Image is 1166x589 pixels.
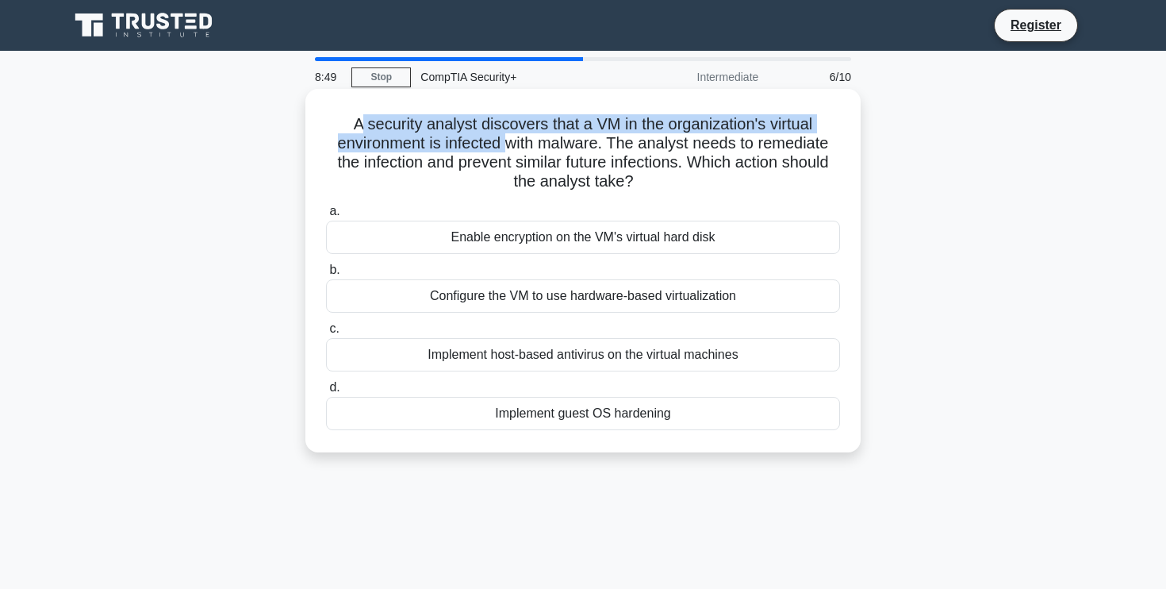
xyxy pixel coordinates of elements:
[329,263,339,276] span: b.
[351,67,411,87] a: Stop
[329,380,339,394] span: d.
[324,114,842,192] h5: A security analyst discovers that a VM in the organization's virtual environment is infected with...
[629,61,768,93] div: Intermediate
[326,221,840,254] div: Enable encryption on the VM's virtual hard disk
[411,61,629,93] div: CompTIA Security+
[305,61,351,93] div: 8:49
[326,279,840,313] div: Configure the VM to use hardware-based virtualization
[326,397,840,430] div: Implement guest OS hardening
[329,204,339,218] span: a.
[329,321,339,335] span: c.
[768,61,861,93] div: 6/10
[326,338,840,371] div: Implement host-based antivirus on the virtual machines
[1001,15,1071,35] a: Register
